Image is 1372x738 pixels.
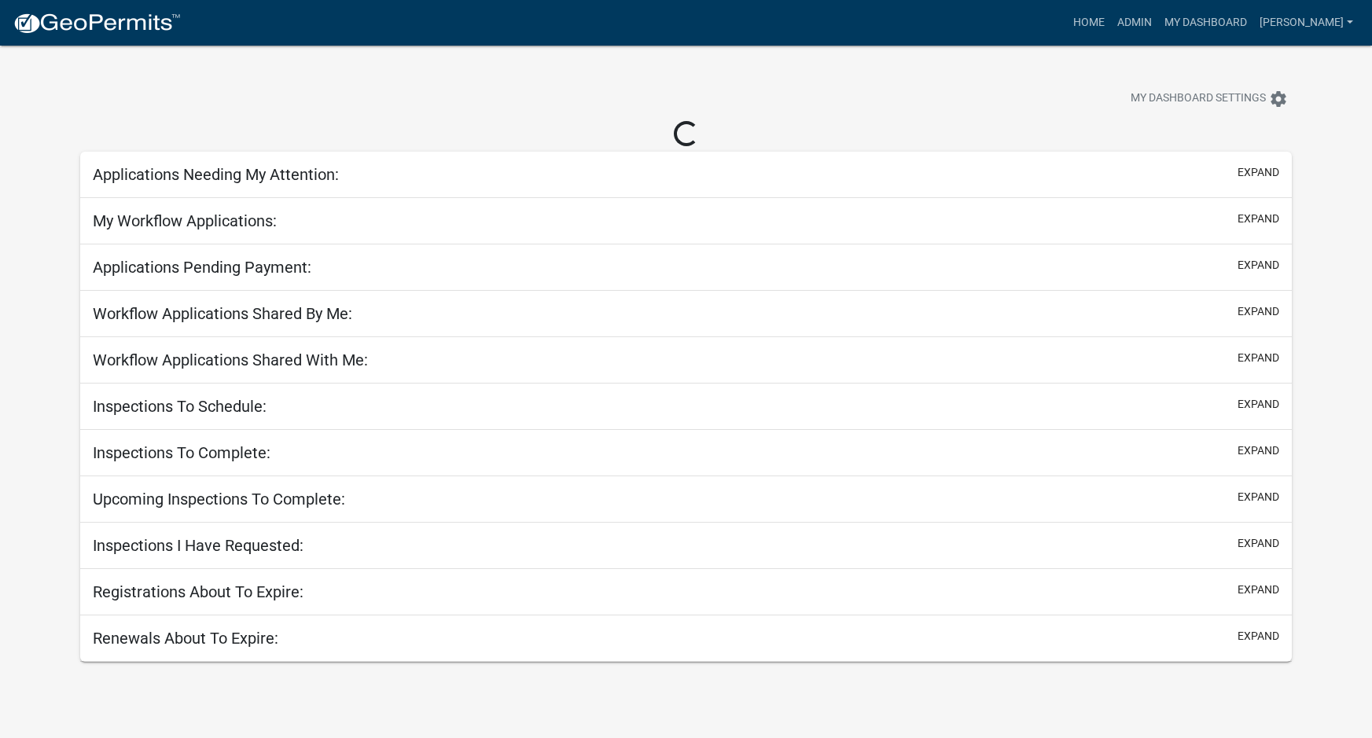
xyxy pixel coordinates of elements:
h5: My Workflow Applications: [93,211,277,230]
h5: Inspections To Schedule: [93,397,267,416]
h5: Workflow Applications Shared With Me: [93,351,368,369]
button: expand [1238,164,1279,181]
button: expand [1238,257,1279,274]
h5: Renewals About To Expire: [93,629,278,648]
h5: Applications Pending Payment: [93,258,311,277]
a: Admin [1111,8,1158,38]
h5: Upcoming Inspections To Complete: [93,490,345,509]
button: expand [1238,535,1279,552]
h5: Registrations About To Expire: [93,582,303,601]
h5: Inspections I Have Requested: [93,536,303,555]
button: expand [1238,442,1279,459]
button: expand [1238,489,1279,505]
button: expand [1238,350,1279,366]
button: expand [1238,211,1279,227]
button: expand [1238,582,1279,598]
h5: Inspections To Complete: [93,443,270,462]
button: My Dashboard Settingssettings [1118,83,1300,114]
h5: Applications Needing My Attention: [93,165,339,184]
span: My Dashboard Settings [1131,90,1266,108]
a: My Dashboard [1158,8,1253,38]
button: expand [1238,396,1279,413]
button: expand [1238,303,1279,320]
a: [PERSON_NAME] [1253,8,1359,38]
a: Home [1067,8,1111,38]
h5: Workflow Applications Shared By Me: [93,304,352,323]
button: expand [1238,628,1279,644]
i: settings [1269,90,1288,108]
